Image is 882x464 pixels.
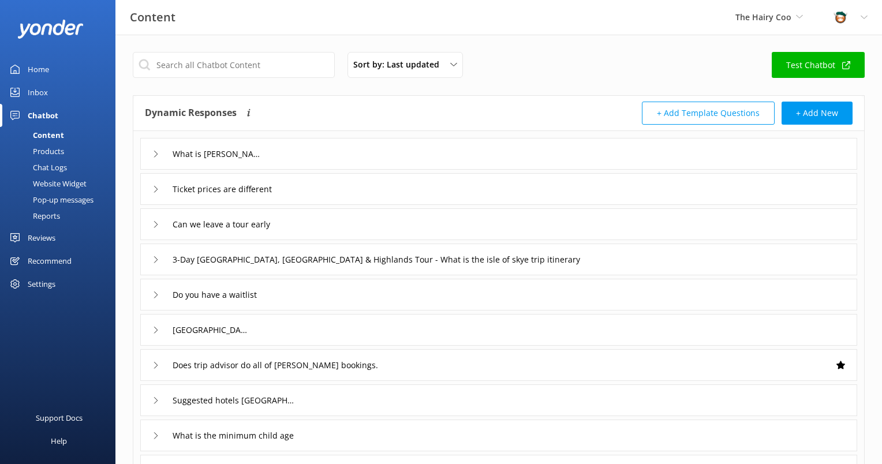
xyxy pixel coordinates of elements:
div: Home [28,58,49,81]
img: yonder-white-logo.png [17,20,84,39]
div: Support Docs [36,406,83,429]
a: Chat Logs [7,159,115,175]
a: Content [7,127,115,143]
div: Help [51,429,67,452]
a: Reports [7,208,115,224]
div: Products [7,143,64,159]
img: 457-1738239164.png [832,9,849,26]
h4: Dynamic Responses [145,102,237,125]
div: Content [7,127,64,143]
button: + Add Template Questions [642,102,775,125]
a: Website Widget [7,175,115,192]
div: Chatbot [28,104,58,127]
div: Reports [7,208,60,224]
div: Recommend [28,249,72,272]
a: Pop-up messages [7,192,115,208]
span: The Hairy Coo [735,12,791,23]
a: Test Chatbot [772,52,865,78]
div: Inbox [28,81,48,104]
div: Settings [28,272,55,295]
div: Reviews [28,226,55,249]
h3: Content [130,8,175,27]
a: Products [7,143,115,159]
button: + Add New [782,102,853,125]
div: Chat Logs [7,159,67,175]
div: Website Widget [7,175,87,192]
div: Pop-up messages [7,192,94,208]
input: Search all Chatbot Content [133,52,335,78]
span: Sort by: Last updated [353,58,446,71]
